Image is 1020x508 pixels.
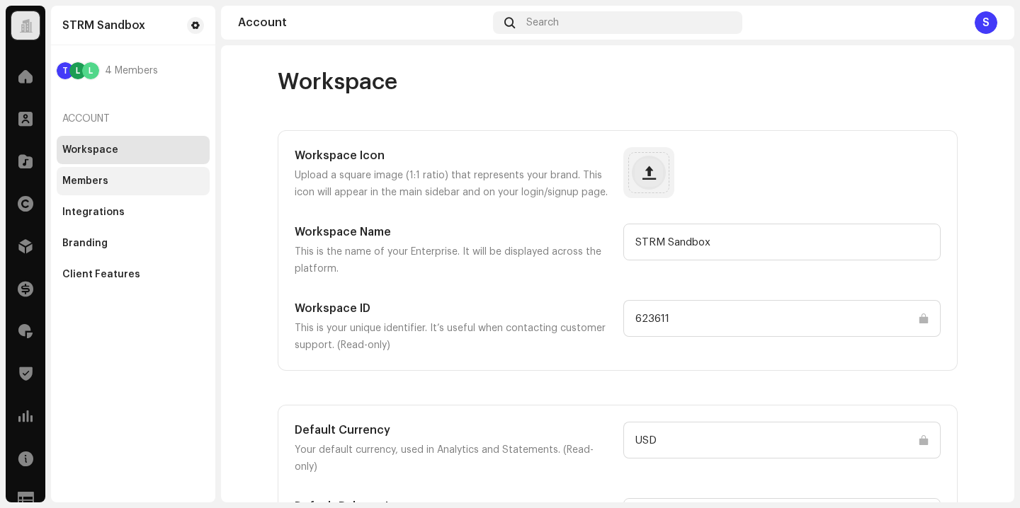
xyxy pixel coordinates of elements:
[623,422,941,458] input: Type something...
[623,300,941,337] input: Type something...
[57,198,210,226] re-m-nav-item: Integrations
[57,136,210,164] re-m-nav-item: Workspace
[295,422,612,439] h5: Default Currency
[62,175,108,187] div: Members
[295,167,612,201] p: Upload a square image (1:1 ratio) that represents your brand. This icon will appear in the main s...
[238,17,487,28] div: Account
[69,62,86,79] div: L
[62,207,125,218] div: Integrations
[105,65,158,76] span: 4 Members
[62,144,118,156] div: Workspace
[57,167,210,195] re-m-nav-item: Members
[295,224,612,241] h5: Workspace Name
[295,243,612,277] p: This is the name of your Enterprise. It will be displayed across the platform.
[526,17,559,28] span: Search
[278,68,397,96] span: Workspace
[57,102,210,136] re-a-nav-header: Account
[62,269,140,280] div: Client Features
[295,300,612,317] h5: Workspace ID
[57,62,74,79] div: T
[82,62,99,79] div: L
[623,224,941,260] input: Type something...
[975,11,997,34] div: S
[295,320,612,354] p: This is your unique identifier. It’s useful when contacting customer support. (Read-only)
[57,229,210,258] re-m-nav-item: Branding
[62,20,145,31] div: STRM Sandbox
[57,260,210,289] re-m-nav-item: Client Features
[295,147,612,164] h5: Workspace Icon
[295,441,612,475] p: Your default currency, used in Analytics and Statements. (Read-only)
[62,238,108,249] div: Branding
